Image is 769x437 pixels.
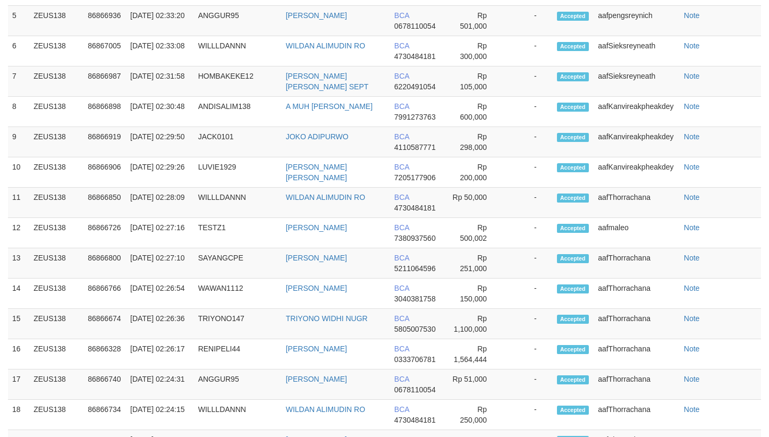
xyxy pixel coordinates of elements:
[394,102,409,111] span: BCA
[194,157,282,188] td: LUVIE1929
[594,309,680,339] td: aafThorrachana
[444,188,503,218] td: Rp 50,000
[557,254,589,263] span: Accepted
[29,279,83,309] td: ZEUS138
[83,36,126,66] td: 86867005
[594,188,680,218] td: aafThorrachana
[29,127,83,157] td: ZEUS138
[394,41,409,50] span: BCA
[594,248,680,279] td: aafThorrachana
[503,279,553,309] td: -
[684,41,700,50] a: Note
[286,405,365,414] a: WILDAN ALIMUDIN RO
[594,97,680,127] td: aafKanvireakpheakdey
[394,163,409,171] span: BCA
[83,279,126,309] td: 86866766
[503,339,553,369] td: -
[286,314,368,323] a: TRIYONO WIDHI NUGR
[83,157,126,188] td: 86866906
[8,369,29,400] td: 17
[594,6,680,36] td: aafpengsreynich
[8,339,29,369] td: 16
[684,405,700,414] a: Note
[286,223,347,232] a: [PERSON_NAME]
[83,66,126,97] td: 86866987
[194,279,282,309] td: WAWAN1112
[8,279,29,309] td: 14
[29,248,83,279] td: ZEUS138
[684,11,700,20] a: Note
[29,188,83,218] td: ZEUS138
[286,284,347,292] a: [PERSON_NAME]
[8,157,29,188] td: 10
[503,188,553,218] td: -
[8,400,29,430] td: 18
[83,188,126,218] td: 86866850
[29,66,83,97] td: ZEUS138
[286,254,347,262] a: [PERSON_NAME]
[557,42,589,51] span: Accepted
[83,6,126,36] td: 86866936
[394,254,409,262] span: BCA
[444,127,503,157] td: Rp 298,000
[8,127,29,157] td: 9
[557,224,589,233] span: Accepted
[394,193,409,201] span: BCA
[83,127,126,157] td: 86866919
[29,400,83,430] td: ZEUS138
[29,218,83,248] td: ZEUS138
[444,218,503,248] td: Rp 500,002
[503,97,553,127] td: -
[444,279,503,309] td: Rp 150,000
[194,6,282,36] td: ANGGUR95
[126,279,194,309] td: [DATE] 02:26:54
[394,295,436,303] span: 3040381758
[557,103,589,112] span: Accepted
[557,345,589,354] span: Accepted
[444,400,503,430] td: Rp 250,000
[503,36,553,66] td: -
[503,66,553,97] td: -
[684,193,700,201] a: Note
[126,218,194,248] td: [DATE] 02:27:16
[194,339,282,369] td: RENIPELI44
[394,375,409,383] span: BCA
[594,157,680,188] td: aafKanvireakpheakdey
[29,157,83,188] td: ZEUS138
[194,248,282,279] td: SAYANGCPE
[503,400,553,430] td: -
[684,102,700,111] a: Note
[684,375,700,383] a: Note
[444,6,503,36] td: Rp 501,000
[83,369,126,400] td: 86866740
[286,11,347,20] a: [PERSON_NAME]
[194,36,282,66] td: WILLLDANNN
[286,102,373,111] a: A MUH [PERSON_NAME]
[684,344,700,353] a: Note
[29,339,83,369] td: ZEUS138
[286,375,347,383] a: [PERSON_NAME]
[503,369,553,400] td: -
[83,97,126,127] td: 86866898
[126,36,194,66] td: [DATE] 02:33:08
[194,188,282,218] td: WILLLDANNN
[194,127,282,157] td: JACK0101
[444,369,503,400] td: Rp 51,000
[126,369,194,400] td: [DATE] 02:24:31
[684,223,700,232] a: Note
[394,385,436,394] span: 0678110054
[503,6,553,36] td: -
[194,97,282,127] td: ANDISALIM138
[286,163,347,182] a: [PERSON_NAME] [PERSON_NAME]
[126,127,194,157] td: [DATE] 02:29:50
[444,36,503,66] td: Rp 300,000
[194,309,282,339] td: TRIYONO147
[394,234,436,242] span: 7380937560
[126,6,194,36] td: [DATE] 02:33:20
[29,369,83,400] td: ZEUS138
[394,143,436,152] span: 4110587771
[394,173,436,182] span: 7205177906
[29,36,83,66] td: ZEUS138
[126,97,194,127] td: [DATE] 02:30:48
[684,163,700,171] a: Note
